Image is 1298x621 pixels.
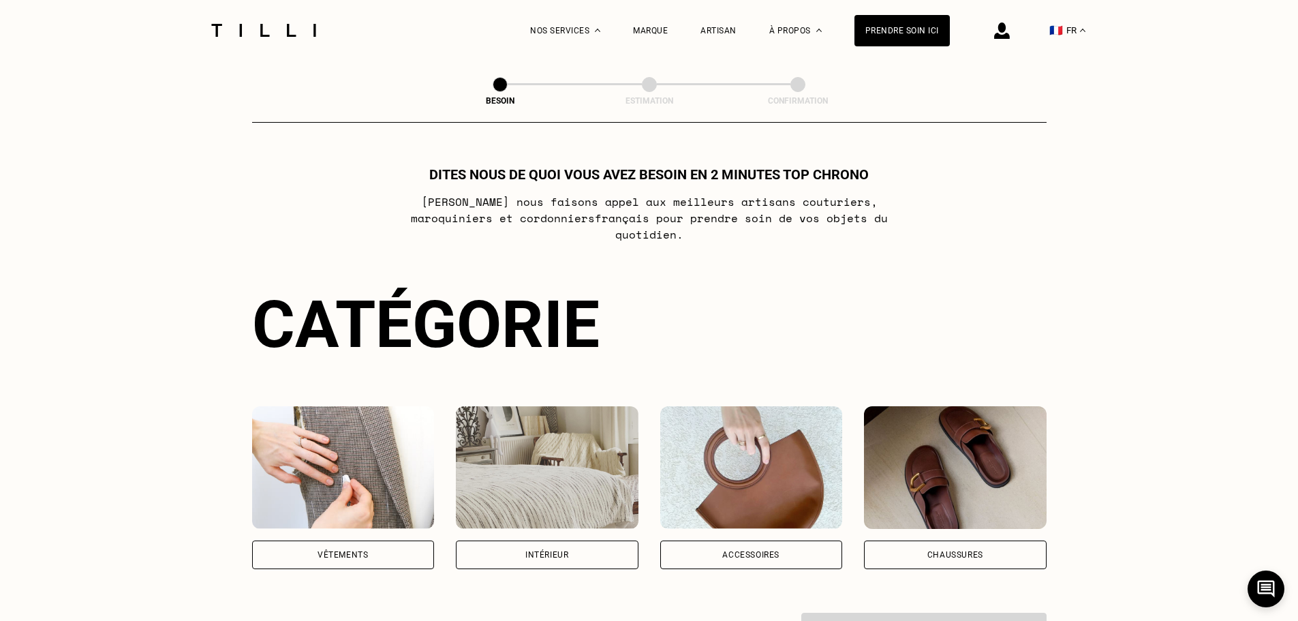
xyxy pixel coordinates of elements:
span: 🇫🇷 [1049,24,1063,37]
a: Artisan [700,26,737,35]
a: Marque [633,26,668,35]
a: Prendre soin ici [854,15,950,46]
div: Besoin [432,96,568,106]
img: Logo du service de couturière Tilli [206,24,321,37]
img: Accessoires [660,406,843,529]
img: menu déroulant [1080,29,1085,32]
img: Menu déroulant à propos [816,29,822,32]
img: Intérieur [456,406,638,529]
div: Accessoires [722,551,779,559]
h1: Dites nous de quoi vous avez besoin en 2 minutes top chrono [429,166,869,183]
div: Catégorie [252,286,1047,363]
img: Vêtements [252,406,435,529]
div: Estimation [581,96,717,106]
div: Intérieur [525,551,568,559]
div: Vêtements [318,551,368,559]
div: Chaussures [927,551,983,559]
img: Chaussures [864,406,1047,529]
img: icône connexion [994,22,1010,39]
img: Menu déroulant [595,29,600,32]
div: Confirmation [730,96,866,106]
p: [PERSON_NAME] nous faisons appel aux meilleurs artisans couturiers , maroquiniers et cordonniers ... [379,194,919,243]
